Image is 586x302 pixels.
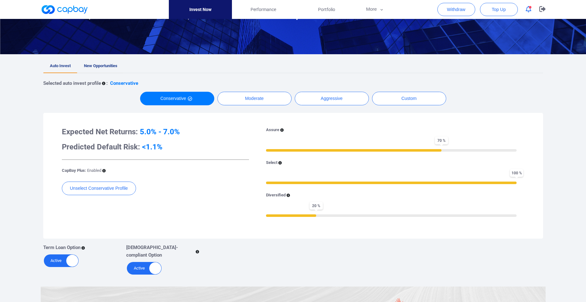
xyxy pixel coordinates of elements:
p: Term Loan Option [43,244,80,251]
p: Selected auto invest profile [43,79,101,87]
p: Select [266,160,277,166]
span: 5.0% - 7.0% [140,127,180,136]
span: <1.1% [142,142,163,151]
button: Conservative [140,92,214,105]
span: 100 % [510,169,523,177]
p: Conservative [110,79,138,87]
span: 20 % [310,202,323,210]
span: 70 % [435,136,448,144]
p: CapBay Plus: [62,167,101,174]
p: Diversified [266,192,286,199]
h3: Expected Net Returns: [62,127,249,137]
p: [DEMOGRAPHIC_DATA]-compliant Option [126,244,195,259]
p: Assure [266,127,279,133]
span: Enabled [87,168,101,173]
button: Aggressive [295,92,369,105]
span: Portfolio [318,6,335,13]
h3: Predicted Default Risk: [62,142,249,152]
button: Top Up [480,3,518,16]
button: Unselect Conservative Profile [62,182,136,195]
button: Withdraw [437,3,475,16]
span: Auto Invest [50,63,71,68]
span: Performance [251,6,276,13]
button: Moderate [217,92,292,105]
span: New Opportunities [84,63,117,68]
span: Top Up [492,6,506,13]
p: : [106,79,108,87]
button: Custom [372,92,446,105]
